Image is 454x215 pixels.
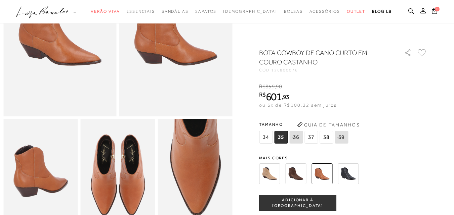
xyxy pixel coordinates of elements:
[259,48,385,67] h1: BOTA COWBOY DE CANO CURTO EM COURO CASTANHO
[304,131,318,144] span: 37
[372,9,391,14] span: BLOG LB
[275,84,282,90] i: ,
[259,163,280,184] img: BOTA CANO MÉDIO EM COURO CAMURÇA BEGE FENDI
[309,9,340,14] span: Acessórios
[259,119,350,129] span: Tamanho
[276,84,282,90] span: 90
[162,9,189,14] span: Sandálias
[289,131,303,144] span: 36
[312,163,332,184] img: BOTA COWBOY DE CANO CURTO EM COURO CASTANHO
[259,195,336,211] button: ADICIONAR À [GEOGRAPHIC_DATA]
[259,156,427,160] span: Mais cores
[372,5,391,18] a: BLOG LB
[259,84,265,90] i: R$
[320,131,333,144] span: 38
[335,131,348,144] span: 39
[347,5,366,18] a: noSubCategoriesText
[259,92,266,98] i: R$
[126,5,155,18] a: noSubCategoriesText
[126,9,155,14] span: Essenciais
[259,68,394,72] div: CÓD:
[274,131,288,144] span: 35
[195,9,216,14] span: Sapatos
[284,9,303,14] span: Bolsas
[223,5,277,18] a: noSubCategoriesText
[283,93,289,100] span: 93
[295,119,362,130] button: Guia de Tamanhos
[347,9,366,14] span: Outlet
[91,9,120,14] span: Verão Viva
[259,131,273,144] span: 34
[271,68,298,72] span: 126800076
[285,163,306,184] img: BOTA COWBOY DE CANO CURTO EM CAMURÇA CAFÉ
[284,5,303,18] a: noSubCategoriesText
[309,5,340,18] a: noSubCategoriesText
[282,94,289,100] i: ,
[338,163,359,184] img: BOTA COWBOY DE CANO CURTO EM COURO PRETO
[162,5,189,18] a: noSubCategoriesText
[223,9,277,14] span: [DEMOGRAPHIC_DATA]
[265,84,275,90] span: 859
[195,5,216,18] a: noSubCategoriesText
[266,91,282,103] span: 601
[435,7,440,11] span: 0
[259,102,337,108] span: ou 6x de R$100,32 sem juros
[259,197,336,209] span: ADICIONAR À [GEOGRAPHIC_DATA]
[91,5,120,18] a: noSubCategoriesText
[430,7,439,16] button: 0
